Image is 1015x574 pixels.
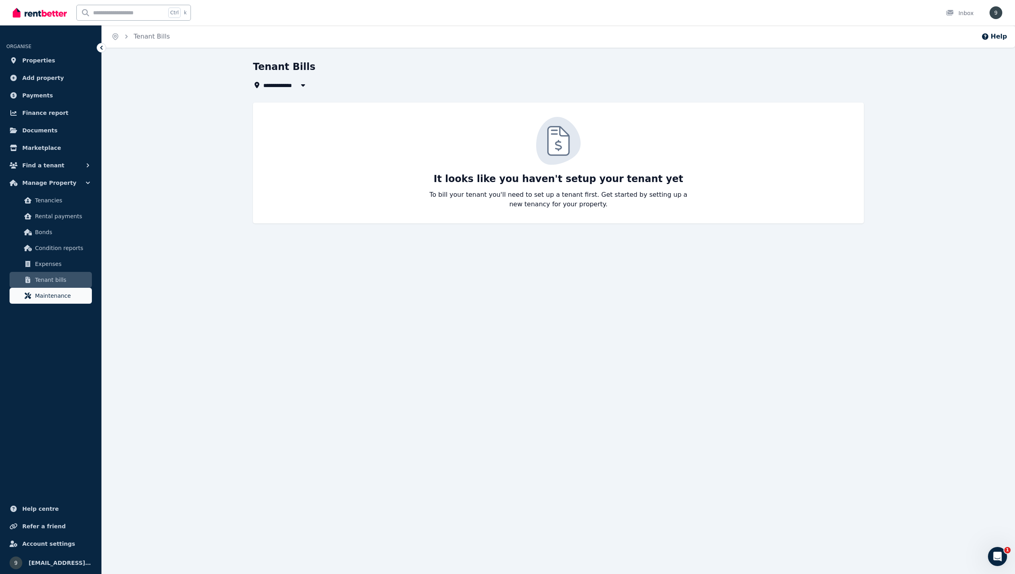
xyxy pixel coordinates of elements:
span: Refer a friend [22,522,66,531]
button: Find a tenant [6,157,95,173]
img: RentBetter [13,7,67,19]
a: Tenancies [10,192,92,208]
span: Condition reports [35,243,89,253]
button: Manage Property [6,175,95,191]
a: Help centre [6,501,95,517]
p: It looks like you haven't setup your tenant yet [434,173,683,185]
a: Bonds [10,224,92,240]
div: Inbox [946,9,974,17]
span: k [184,10,187,16]
iframe: Intercom live chat [988,547,1007,566]
a: Maintenance [10,288,92,304]
a: Tenant bills [10,272,92,288]
a: Account settings [6,536,95,552]
span: Maintenance [35,291,89,301]
a: Condition reports [10,240,92,256]
button: Help [981,32,1007,41]
a: Payments [6,87,95,103]
a: Finance report [6,105,95,121]
a: Refer a friend [6,518,95,534]
span: Payments [22,91,53,100]
span: Manage Property [22,178,76,188]
span: Documents [22,126,58,135]
nav: Breadcrumb [102,25,179,48]
span: Find a tenant [22,161,64,170]
a: Properties [6,52,95,68]
p: To bill your tenant you'll need to set up a tenant first. Get started by setting up a new tenancy... [425,190,692,209]
span: Properties [22,56,55,65]
span: Expenses [35,259,89,269]
span: 1 [1004,547,1011,553]
span: Help centre [22,504,59,514]
span: Bonds [35,227,89,237]
img: 93surf@gmail.com [10,557,22,569]
span: Add property [22,73,64,83]
span: Tenant bills [35,275,89,285]
img: 93surf@gmail.com [990,6,1002,19]
a: Add property [6,70,95,86]
a: Documents [6,122,95,138]
span: Tenancies [35,196,89,205]
span: Ctrl [168,8,181,18]
span: Marketplace [22,143,61,153]
a: Rental payments [10,208,92,224]
span: Rental payments [35,211,89,221]
a: Tenant Bills [134,33,170,40]
img: Tenant Checks [536,117,581,165]
a: Marketplace [6,140,95,156]
span: Finance report [22,108,68,118]
h1: Tenant Bills [253,60,315,73]
a: Expenses [10,256,92,272]
span: [EMAIL_ADDRESS][DOMAIN_NAME] [29,558,92,568]
span: Account settings [22,539,75,549]
span: ORGANISE [6,44,31,49]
